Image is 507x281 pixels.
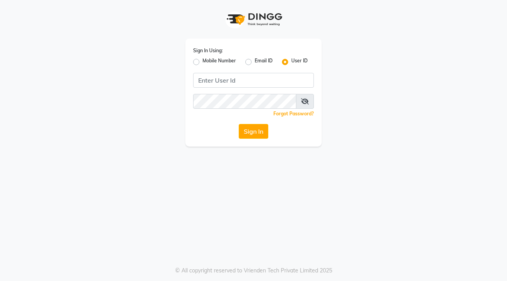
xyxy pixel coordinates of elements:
[255,57,273,67] label: Email ID
[239,124,268,139] button: Sign In
[291,57,308,67] label: User ID
[273,111,314,117] a: Forgot Password?
[193,94,296,109] input: Username
[193,47,223,54] label: Sign In Using:
[202,57,236,67] label: Mobile Number
[222,8,285,31] img: logo1.svg
[193,73,314,88] input: Username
